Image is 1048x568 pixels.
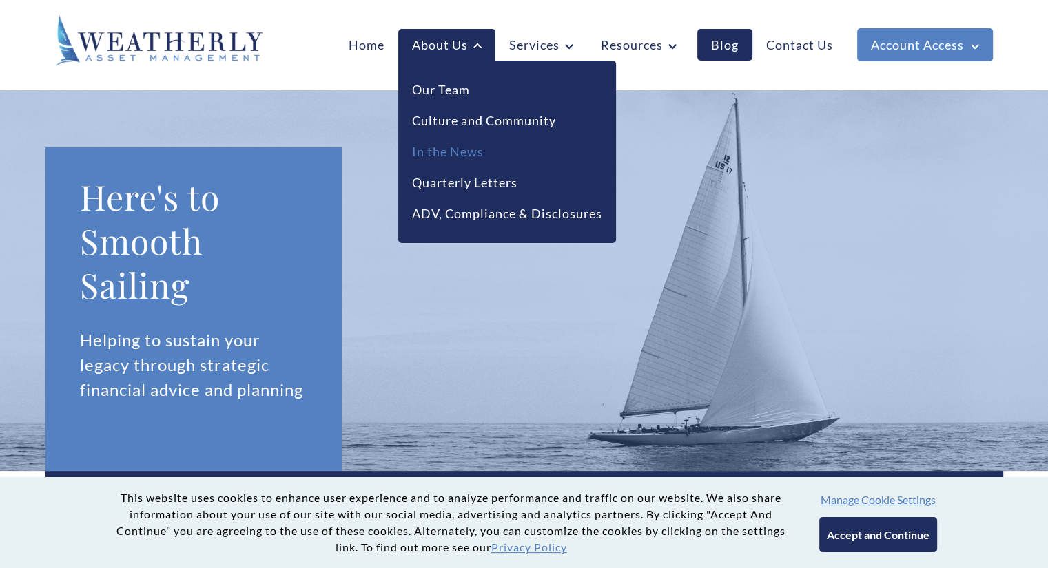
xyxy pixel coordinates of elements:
a: Services [495,29,587,61]
a: About Us [398,29,495,61]
button: Accept and Continue [819,517,937,552]
a: In the News [412,143,484,161]
a: ADV, Compliance & Disclosures [412,204,602,223]
a: Quarterly Letters [412,173,517,192]
a: Privacy Policy [491,540,567,554]
a: Culture and Community [412,112,556,130]
a: Account Access [857,28,993,61]
a: Resources [587,29,690,61]
a: Blog [697,29,752,61]
p: Helping to sustain your legacy through strategic financial advice and planning [80,328,308,402]
h1: Here's to Smooth Sailing [80,175,308,307]
img: Weatherly [56,15,263,66]
a: Contact Us [752,29,847,61]
button: Manage Cookie Settings [821,493,936,506]
a: Home [335,29,398,61]
a: Our Team [412,81,470,99]
p: This website uses cookies to enhance user experience and to analyze performance and traffic on ou... [111,490,792,556]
